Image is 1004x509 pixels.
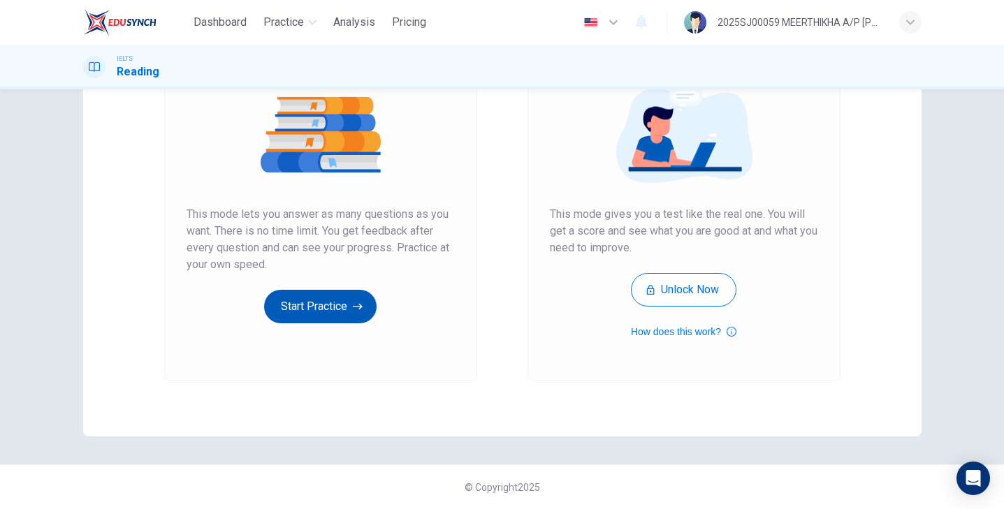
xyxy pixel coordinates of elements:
button: Analysis [328,10,381,35]
button: Dashboard [188,10,252,35]
div: 2025SJ00059 MEERTHIKHA A/P [PERSON_NAME] [718,14,882,31]
h1: Reading [117,64,159,80]
button: How does this work? [631,323,736,340]
span: Practice [263,14,304,31]
button: Practice [258,10,322,35]
a: EduSynch logo [83,8,189,36]
span: Analysis [333,14,375,31]
button: Pricing [386,10,432,35]
span: This mode lets you answer as many questions as you want. There is no time limit. You get feedback... [187,206,455,273]
img: Profile picture [684,11,706,34]
div: Open Intercom Messenger [956,462,990,495]
img: EduSynch logo [83,8,157,36]
button: Start Practice [264,290,377,323]
span: Dashboard [194,14,247,31]
span: © Copyright 2025 [465,482,540,493]
span: IELTS [117,54,133,64]
span: Pricing [392,14,426,31]
button: Unlock Now [631,273,736,307]
img: en [582,17,599,28]
span: This mode gives you a test like the real one. You will get a score and see what you are good at a... [550,206,818,256]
